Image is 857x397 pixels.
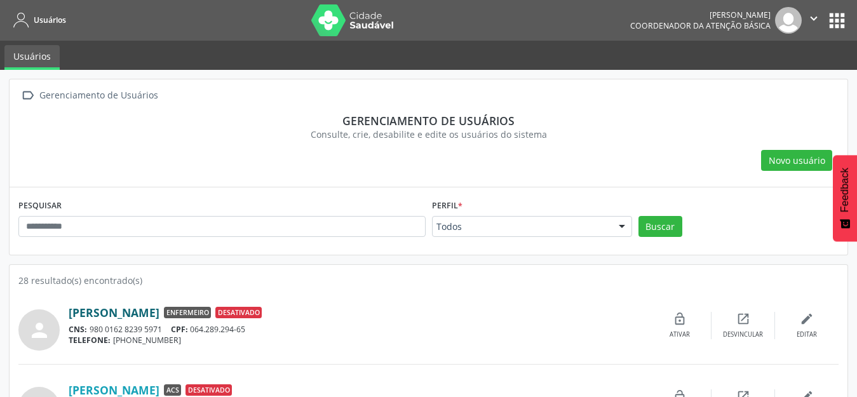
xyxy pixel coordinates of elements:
a:  Gerenciamento de Usuários [18,86,160,105]
a: [PERSON_NAME] [69,306,159,320]
i:  [18,86,37,105]
div: 980 0162 8239 5971 064.289.294-65 [69,324,648,335]
span: Desativado [215,307,262,318]
span: TELEFONE: [69,335,111,346]
span: CNS: [69,324,87,335]
div: Gerenciamento de Usuários [37,86,160,105]
span: Novo usuário [769,154,825,167]
div: Editar [797,330,817,339]
div: [PHONE_NUMBER] [69,335,648,346]
label: Perfil [432,196,462,216]
span: Usuários [34,15,66,25]
i: lock_open [673,312,687,326]
button:  [802,7,826,34]
a: Usuários [4,45,60,70]
div: Consulte, crie, desabilite e edite os usuários do sistema [27,128,830,141]
a: [PERSON_NAME] [69,383,159,397]
span: Feedback [839,168,851,212]
div: Ativar [670,330,690,339]
button: apps [826,10,848,32]
div: Gerenciamento de usuários [27,114,830,128]
span: Todos [436,220,606,233]
i: open_in_new [736,312,750,326]
a: Usuários [9,10,66,30]
img: img [775,7,802,34]
button: Novo usuário [761,150,832,172]
button: Buscar [638,216,682,238]
span: Desativado [186,384,232,396]
i:  [807,11,821,25]
div: 28 resultado(s) encontrado(s) [18,274,839,287]
span: Enfermeiro [164,307,211,318]
div: [PERSON_NAME] [630,10,771,20]
label: PESQUISAR [18,196,62,216]
span: CPF: [171,324,188,335]
span: ACS [164,384,181,396]
i: edit [800,312,814,326]
span: Coordenador da Atenção Básica [630,20,771,31]
i: person [28,319,51,342]
button: Feedback - Mostrar pesquisa [833,155,857,241]
div: Desvincular [723,330,763,339]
